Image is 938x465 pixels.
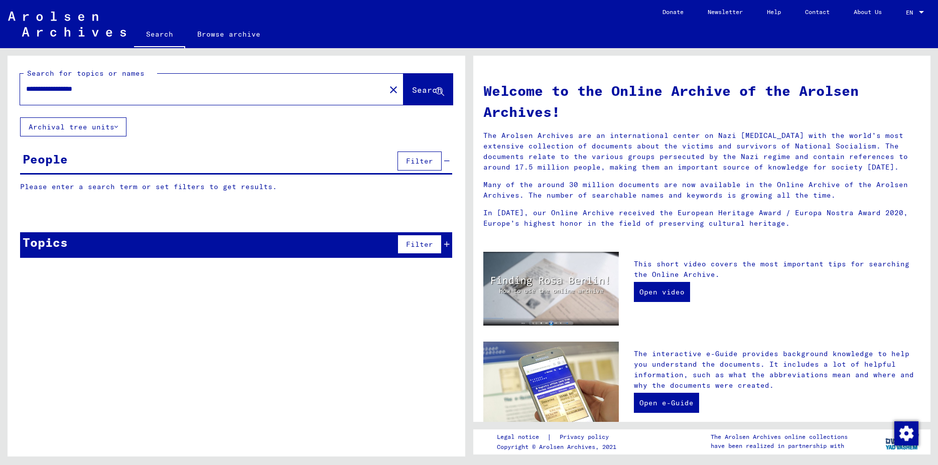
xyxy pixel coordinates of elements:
p: The interactive e-Guide provides background knowledge to help you understand the documents. It in... [634,349,920,391]
mat-icon: close [387,84,399,96]
a: Legal notice [497,432,547,442]
p: In [DATE], our Online Archive received the European Heritage Award / Europa Nostra Award 2020, Eu... [483,208,921,229]
a: Browse archive [185,22,273,46]
div: People [23,150,68,168]
p: Many of the around 30 million documents are now available in the Online Archive of the Arolsen Ar... [483,180,921,201]
mat-label: Search for topics or names [27,69,145,78]
p: The Arolsen Archives online collections [711,432,848,441]
p: The Arolsen Archives are an international center on Nazi [MEDICAL_DATA] with the world’s most ext... [483,130,921,173]
mat-select-trigger: EN [906,9,913,16]
img: Zustimmung ändern [894,421,918,445]
p: Copyright © Arolsen Archives, 2021 [497,442,621,451]
a: Privacy policy [552,432,621,442]
img: Arolsen_neg.svg [8,12,126,37]
h1: Welcome to the Online Archive of the Arolsen Archives! [483,80,921,122]
button: Filter [397,151,442,171]
img: eguide.jpg [483,342,619,432]
button: Search [404,74,453,105]
button: Filter [397,235,442,254]
button: Clear [383,79,404,99]
span: Filter [406,240,433,249]
div: Zustimmung ändern [894,421,918,445]
img: video.jpg [483,252,619,326]
span: Search [412,85,442,95]
p: Please enter a search term or set filters to get results. [20,182,452,192]
span: Filter [406,157,433,166]
p: This short video covers the most important tips for searching the Online Archive. [634,259,920,280]
p: have been realized in partnership with [711,441,848,450]
button: Archival tree units [20,117,126,136]
div: Topics [23,233,68,251]
a: Open e-Guide [634,393,699,413]
a: Open video [634,282,690,302]
div: | [497,432,621,442]
a: Search [134,22,185,48]
img: yv_logo.png [883,429,921,454]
